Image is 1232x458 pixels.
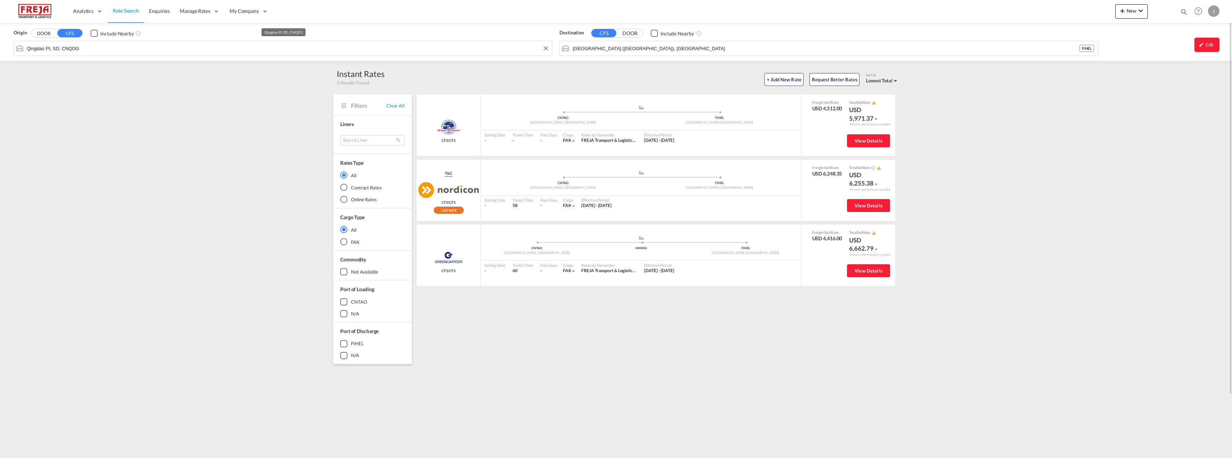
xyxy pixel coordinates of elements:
button: icon-alert [871,230,876,236]
span: View Details [855,203,882,208]
div: 01 Sep 2025 - 15 Sep 2025 [644,138,674,144]
div: Include Nearby [660,30,694,37]
div: 01 Sep 2025 - 14 Sep 2025 [644,268,674,274]
button: icon-alert [871,100,876,105]
md-icon: Unchecked: Ignores neighbouring ports when fetching rates.Checked : Includes neighbouring ports w... [696,30,702,36]
span: FREJA Transport & Logistics Holding A/S [581,268,657,273]
span: My Company [230,8,259,15]
span: Destination [559,29,584,37]
div: J [1208,5,1219,17]
button: DOOR [31,29,56,38]
span: Analytics [73,8,93,15]
div: CNTAO [485,246,589,251]
img: Greencarrier Consolidators [433,249,465,266]
md-icon: icon-magnify [1180,8,1188,16]
div: Free Days [540,132,558,138]
md-input-container: Helsingfors (Helsinki), FIHEL [560,41,1098,56]
div: FIHEL [641,181,798,185]
span: Lowest Total [866,78,892,83]
span: Sell [825,165,831,170]
button: DOOR [617,29,643,38]
span: Enquiries [149,8,170,14]
div: Freight Rate [812,230,842,235]
div: USD 6,255.38 [849,171,885,188]
div: CNTAO [485,116,641,120]
md-input-container: Qingdao Pt, SD, CNQDG [14,41,552,56]
div: CNTAO [351,299,367,305]
span: Filters [351,102,386,110]
div: Free Days [540,262,558,268]
span: FAK [563,203,571,208]
div: Rollable available [434,207,464,214]
div: Transit Time [512,262,533,268]
span: Sell [857,100,863,105]
span: Sell [825,100,831,105]
div: - [540,268,542,274]
div: icon-pencilEdit [1194,38,1219,52]
div: Cargo [563,132,576,138]
div: 58 [512,203,533,209]
div: Transit Time [512,132,533,138]
md-radio-button: Online Rates [340,196,405,203]
span: CFS/CFS [442,200,456,205]
md-radio-button: All [340,226,405,233]
div: [GEOGRAPHIC_DATA] ([GEOGRAPHIC_DATA]) [641,185,798,190]
span: View Details [855,268,882,274]
img: 586607c025bf11f083711d99603023e7.png [11,3,59,19]
md-icon: icon-chevron-down [571,203,576,208]
div: icon-magnify [1180,8,1188,19]
span: [DATE] - [DATE] [644,138,674,143]
md-icon: assets/icons/custom/ship-fill.svg [637,106,646,109]
div: Effective Period [581,197,612,203]
md-select: Select: Lowest Total [866,76,899,84]
md-icon: icon-pencil [1199,42,1204,47]
span: CFS/CFS [442,268,456,273]
div: - [540,203,542,209]
button: CFS [591,29,616,37]
button: CFS [57,29,82,37]
div: Help [1192,5,1208,18]
div: Effective Period [644,132,674,138]
md-radio-button: Contract Rates [340,184,405,191]
md-checkbox: Checkbox No Ink [91,29,134,37]
div: Cargo [563,197,576,203]
div: not available [351,269,378,275]
md-icon: icon-chevron-down [571,269,576,274]
div: [GEOGRAPHIC_DATA], [GEOGRAPHIC_DATA] [485,120,641,125]
div: Effective Period [644,262,674,268]
span: FAK [563,138,571,143]
div: Free Days [540,197,558,203]
div: Instant Rates [337,68,385,79]
md-icon: icon-chevron-down [874,247,879,252]
span: Origin [14,29,27,37]
span: Commodity [340,256,366,262]
md-icon: icon-chevron-down [571,138,576,143]
div: Rates by Forwarder [581,262,637,268]
div: N/A [351,310,359,317]
div: Total Rate [849,165,885,171]
div: USD 4,416.00 [812,235,842,242]
span: Port of Discharge [340,328,379,334]
div: 60 [512,268,533,274]
div: [GEOGRAPHIC_DATA] ([GEOGRAPHIC_DATA]) [693,251,798,255]
div: - [540,138,542,144]
span: View Details [855,138,882,144]
div: N/A [351,352,359,358]
div: FIHEL [1079,45,1094,52]
button: icon-plus 400-fgNewicon-chevron-down [1115,4,1148,19]
div: USD 6,662.79 [849,236,885,253]
span: [DATE] - [DATE] [581,203,612,208]
md-icon: icon-alert [877,166,881,170]
span: Port of Loading [340,286,374,292]
div: FIHEL [693,246,798,251]
div: Cargo Type [340,214,365,221]
span: 3 Results Found [337,79,369,86]
md-checkbox: FIHEL [340,340,405,347]
md-checkbox: N/A [340,352,405,359]
div: Cargo [563,262,576,268]
md-icon: icon-chevron-down [874,182,879,187]
md-icon: icon-plus 400-fg [1118,6,1127,15]
button: Request Better Rates [809,73,860,86]
md-radio-button: All [340,172,405,179]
